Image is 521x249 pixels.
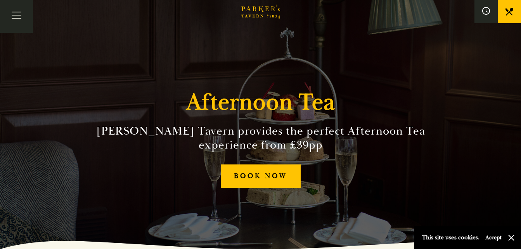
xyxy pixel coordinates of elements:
h2: [PERSON_NAME] Tavern provides the perfect Afternoon Tea experience from £39pp [84,124,438,152]
button: Accept [485,234,502,241]
h1: Afternoon Tea [186,88,335,116]
p: This site uses cookies. [422,232,479,243]
button: Close and accept [507,234,515,242]
a: BOOK NOW [221,164,301,188]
